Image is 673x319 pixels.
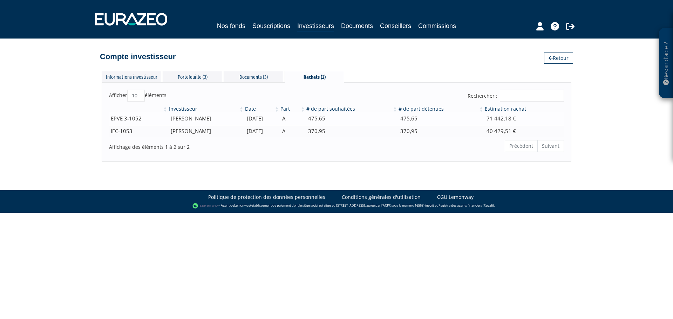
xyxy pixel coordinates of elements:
[544,53,573,64] a: Retour
[306,125,398,137] td: 370,95
[163,71,222,82] div: Portefeuille (3)
[102,71,161,82] div: Informations investisseur
[398,105,484,112] th: # de part détenues: activer pour trier la colonne par ordre croissant
[341,21,373,31] a: Documents
[306,105,398,112] th: # de part souhaitées: activer pour trier la colonne par ordre croissant
[168,105,244,112] th: Investisseur: activer pour trier la colonne par ordre croissant
[109,112,168,125] td: EPVE 3-1052
[380,21,411,31] a: Conseillers
[500,90,564,102] input: Rechercher :
[234,203,250,208] a: Lemonway
[437,194,474,201] a: CGU Lemonway
[100,53,176,61] h4: Compte investisseur
[484,125,564,137] td: 40 429,51 €
[252,21,290,31] a: Souscriptions
[7,202,666,209] div: - Agent de (établissement de paiement dont le siège social est situé au [STREET_ADDRESS], agréé p...
[244,112,280,125] td: [DATE]
[109,139,292,151] div: Affichage des éléments 1 à 2 sur 2
[127,90,145,102] select: Afficheréléments
[217,21,245,31] a: Nos fonds
[109,90,166,102] label: Afficher éléments
[297,21,334,32] a: Investisseurs
[285,71,344,83] div: Rachats (2)
[280,112,306,125] td: A
[398,125,484,137] td: 370,95
[208,194,325,201] a: Politique de protection des données personnelles
[468,90,564,102] label: Rechercher :
[439,203,494,208] a: Registre des agents financiers (Regafi)
[280,125,306,137] td: A
[306,112,398,125] td: 475,65
[662,32,670,95] p: Besoin d'aide ?
[484,105,564,112] th: Estimation rachat
[418,21,456,31] a: Commissions
[398,112,484,125] td: 475,65
[484,112,564,125] td: 71 442,18 €
[192,202,219,209] img: logo-lemonway.png
[280,105,306,112] th: Part: activer pour trier la colonne par ordre croissant
[224,71,283,82] div: Documents (3)
[109,105,168,112] th: &nbsp;: activer pour trier la colonne par ordre croissant
[244,105,280,112] th: Date: activer pour trier la colonne par ordre croissant
[168,112,244,125] td: [PERSON_NAME]
[244,125,280,137] td: [DATE]
[95,13,167,26] img: 1732889491-logotype_eurazeo_blanc_rvb.png
[168,125,244,137] td: [PERSON_NAME]
[109,125,168,137] td: IEC-1053
[342,194,421,201] a: Conditions générales d'utilisation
